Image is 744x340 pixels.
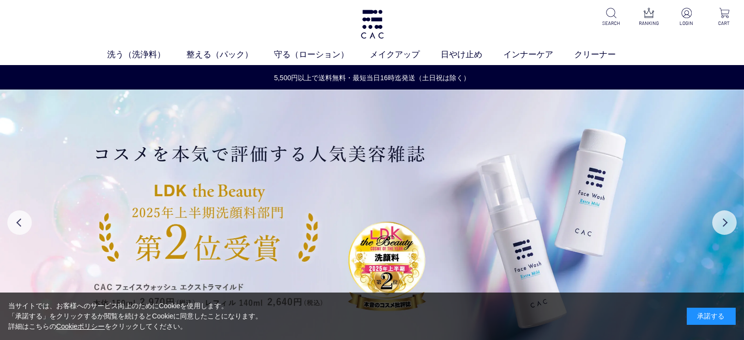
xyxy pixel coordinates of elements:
button: Previous [7,210,32,235]
img: logo [360,10,385,39]
div: 承諾する [687,308,736,325]
p: RANKING [637,20,661,27]
p: LOGIN [675,20,699,27]
a: 日やけ止め [441,48,503,61]
a: メイクアップ [370,48,441,61]
a: CART [712,8,736,27]
a: インナーケア [503,48,574,61]
a: SEARCH [599,8,623,27]
a: 洗う（洗浄料） [107,48,186,61]
button: Next [712,210,737,235]
div: 当サイトでは、お客様へのサービス向上のためにCookieを使用します。 「承諾する」をクリックするか閲覧を続けるとCookieに同意したことになります。 詳細はこちらの をクリックしてください。 [8,301,263,332]
a: RANKING [637,8,661,27]
a: LOGIN [675,8,699,27]
a: 5,500円以上で送料無料・最短当日16時迄発送（土日祝は除く） [0,73,744,83]
p: SEARCH [599,20,623,27]
a: 守る（ローション） [274,48,370,61]
a: 整える（パック） [186,48,274,61]
p: CART [712,20,736,27]
a: クリーナー [574,48,637,61]
a: Cookieポリシー [56,322,105,330]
